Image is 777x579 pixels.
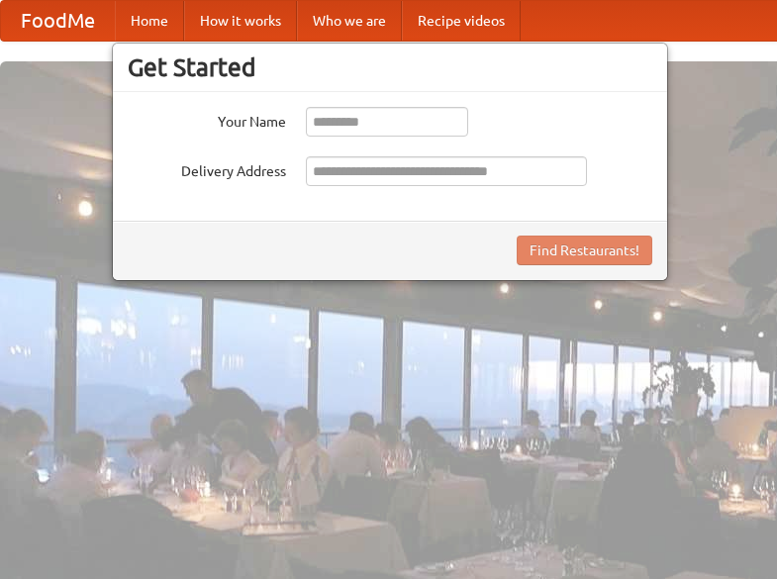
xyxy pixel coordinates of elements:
[128,52,652,82] h3: Get Started
[1,1,115,41] a: FoodMe
[184,1,297,41] a: How it works
[517,236,652,265] button: Find Restaurants!
[402,1,521,41] a: Recipe videos
[115,1,184,41] a: Home
[297,1,402,41] a: Who we are
[128,156,286,181] label: Delivery Address
[128,107,286,132] label: Your Name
